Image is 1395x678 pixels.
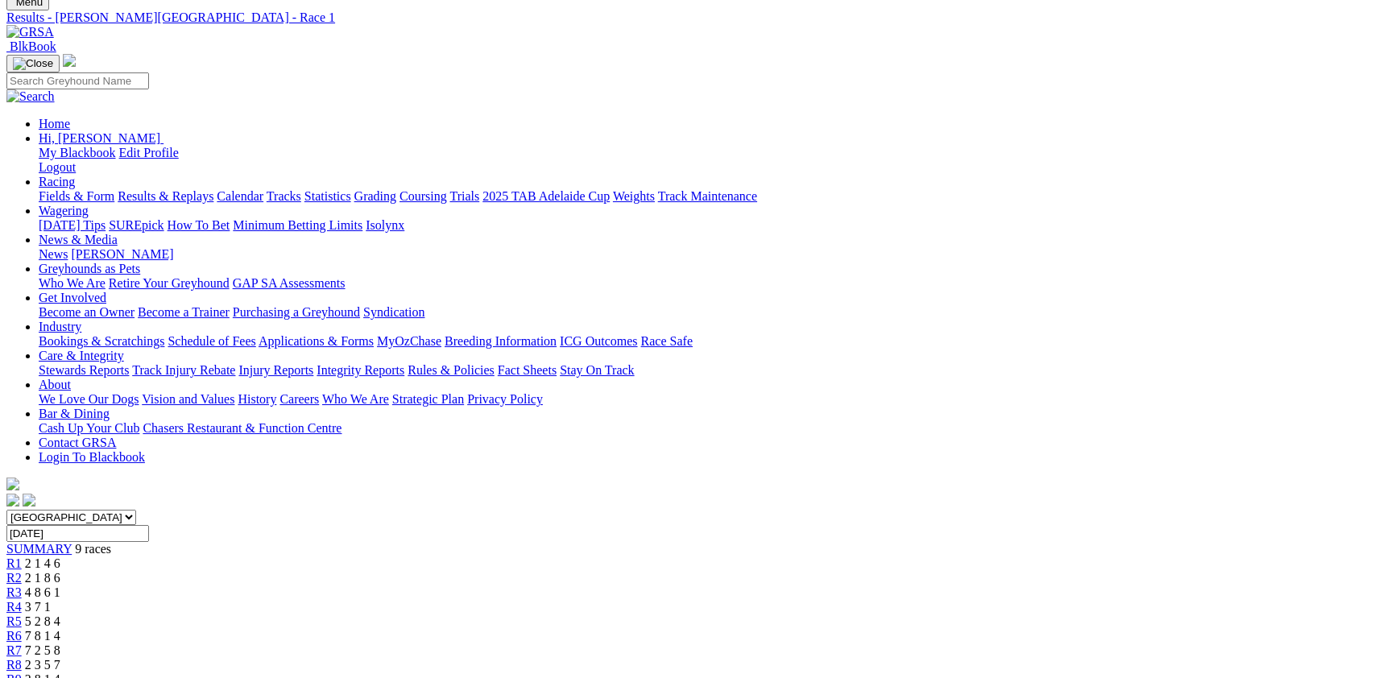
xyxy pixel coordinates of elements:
[322,392,389,406] a: Who We Are
[377,334,441,348] a: MyOzChase
[233,218,362,232] a: Minimum Betting Limits
[279,392,319,406] a: Careers
[317,363,404,377] a: Integrity Reports
[25,585,60,599] span: 4 8 6 1
[39,378,71,391] a: About
[39,131,160,145] span: Hi, [PERSON_NAME]
[132,363,235,377] a: Track Injury Rebate
[449,189,479,203] a: Trials
[399,189,447,203] a: Coursing
[39,204,89,217] a: Wagering
[613,189,655,203] a: Weights
[392,392,464,406] a: Strategic Plan
[39,146,1389,175] div: Hi, [PERSON_NAME]
[25,571,60,585] span: 2 1 8 6
[6,494,19,506] img: facebook.svg
[142,392,234,406] a: Vision and Values
[39,291,106,304] a: Get Involved
[39,407,110,420] a: Bar & Dining
[39,305,135,319] a: Become an Owner
[39,450,145,464] a: Login To Blackbook
[640,334,692,348] a: Race Safe
[25,614,60,628] span: 5 2 8 4
[366,218,404,232] a: Isolynx
[75,542,111,556] span: 9 races
[25,629,60,643] span: 7 8 1 4
[39,363,1389,378] div: Care & Integrity
[267,189,301,203] a: Tracks
[39,421,1389,436] div: Bar & Dining
[39,421,139,435] a: Cash Up Your Club
[445,334,557,348] a: Breeding Information
[39,189,114,203] a: Fields & Form
[6,600,22,614] a: R4
[304,189,351,203] a: Statistics
[6,25,54,39] img: GRSA
[238,363,313,377] a: Injury Reports
[39,262,140,275] a: Greyhounds as Pets
[233,276,346,290] a: GAP SA Assessments
[6,525,149,542] input: Select date
[119,146,179,159] a: Edit Profile
[560,334,637,348] a: ICG Outcomes
[6,72,149,89] input: Search
[6,658,22,672] a: R8
[63,54,76,67] img: logo-grsa-white.png
[39,189,1389,204] div: Racing
[6,556,22,570] a: R1
[6,542,72,556] a: SUMMARY
[39,320,81,333] a: Industry
[39,146,116,159] a: My Blackbook
[39,334,164,348] a: Bookings & Scratchings
[39,175,75,188] a: Racing
[25,600,51,614] span: 3 7 1
[482,189,610,203] a: 2025 TAB Adelaide Cup
[238,392,276,406] a: History
[13,57,53,70] img: Close
[408,363,495,377] a: Rules & Policies
[6,585,22,599] a: R3
[39,392,139,406] a: We Love Our Dogs
[71,247,173,261] a: [PERSON_NAME]
[6,614,22,628] a: R5
[25,658,60,672] span: 2 3 5 7
[6,39,56,53] a: BlkBook
[39,247,68,261] a: News
[6,643,22,657] a: R7
[168,218,230,232] a: How To Bet
[39,218,1389,233] div: Wagering
[39,233,118,246] a: News & Media
[39,436,116,449] a: Contact GRSA
[138,305,230,319] a: Become a Trainer
[10,39,56,53] span: BlkBook
[6,55,60,72] button: Toggle navigation
[39,117,70,130] a: Home
[6,477,19,490] img: logo-grsa-white.png
[168,334,255,348] a: Schedule of Fees
[109,218,164,232] a: SUREpick
[118,189,213,203] a: Results & Replays
[6,629,22,643] a: R6
[354,189,396,203] a: Grading
[39,363,129,377] a: Stewards Reports
[498,363,557,377] a: Fact Sheets
[560,363,634,377] a: Stay On Track
[6,89,55,104] img: Search
[6,571,22,585] a: R2
[39,131,164,145] a: Hi, [PERSON_NAME]
[6,10,1389,25] a: Results - [PERSON_NAME][GEOGRAPHIC_DATA] - Race 1
[25,643,60,657] span: 7 2 5 8
[39,305,1389,320] div: Get Involved
[39,247,1389,262] div: News & Media
[25,556,60,570] span: 2 1 4 6
[363,305,424,319] a: Syndication
[658,189,757,203] a: Track Maintenance
[39,349,124,362] a: Care & Integrity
